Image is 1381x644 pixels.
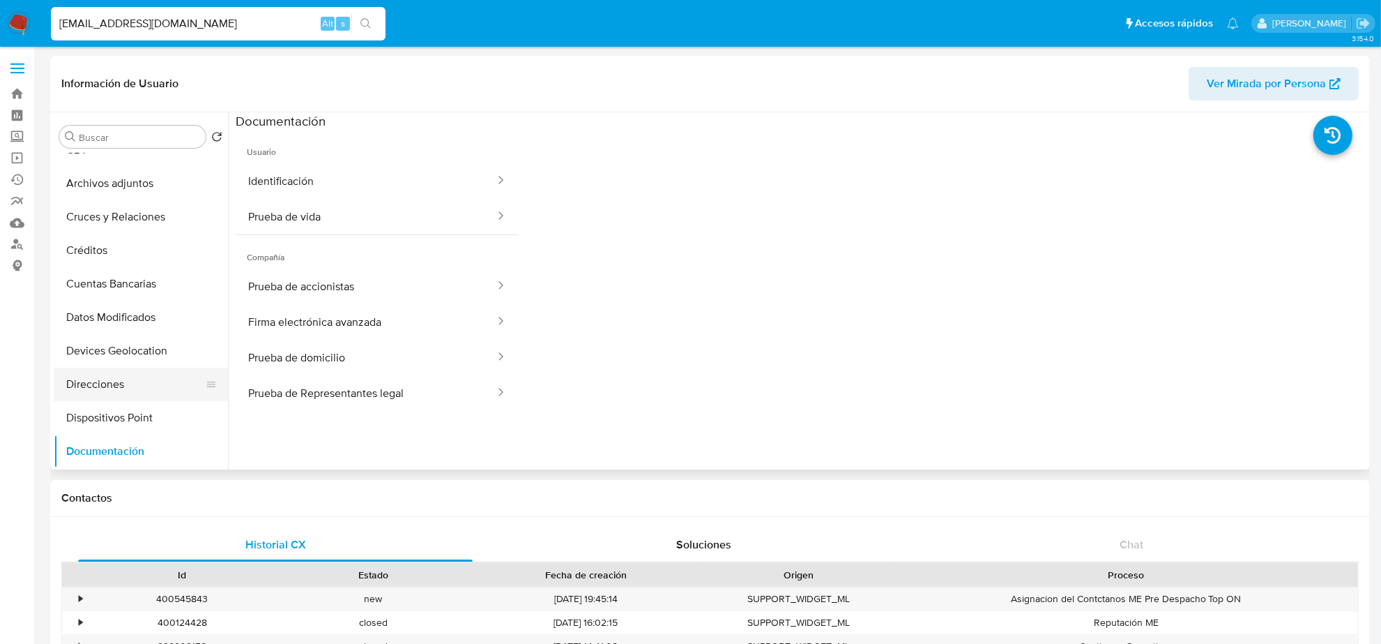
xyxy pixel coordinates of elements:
[894,611,1358,634] div: Reputación ME
[54,200,228,234] button: Cruces y Relaciones
[322,17,333,30] span: Alt
[54,368,217,401] button: Direcciones
[54,167,228,200] button: Archivos adjuntos
[54,234,228,267] button: Créditos
[211,131,222,147] button: Volver al orden por defecto
[61,77,178,91] h1: Información de Usuario
[341,17,345,30] span: s
[703,587,894,611] div: SUPPORT_WIDGET_ML
[1120,537,1143,553] span: Chat
[79,592,82,606] div: •
[676,537,731,553] span: Soluciones
[277,611,468,634] div: closed
[86,587,277,611] div: 400545843
[468,587,703,611] div: [DATE] 19:45:14
[287,568,459,582] div: Estado
[79,616,82,629] div: •
[1135,16,1213,31] span: Accesos rápidos
[54,435,228,468] button: Documentación
[245,537,306,553] span: Historial CX
[903,568,1348,582] div: Proceso
[61,491,1359,505] h1: Contactos
[1207,67,1326,100] span: Ver Mirada por Persona
[1189,67,1359,100] button: Ver Mirada por Persona
[1227,17,1239,29] a: Notificaciones
[277,587,468,611] div: new
[54,301,228,334] button: Datos Modificados
[54,401,228,435] button: Dispositivos Point
[79,131,200,144] input: Buscar
[351,14,380,33] button: search-icon
[54,267,228,301] button: Cuentas Bancarias
[478,568,693,582] div: Fecha de creación
[894,587,1358,611] div: Asignacion del Contctanos ME Pre Despacho Top ON
[54,334,228,368] button: Devices Geolocation
[703,611,894,634] div: SUPPORT_WIDGET_ML
[468,611,703,634] div: [DATE] 16:02:15
[1272,17,1351,30] p: cesar.gonzalez@mercadolibre.com.mx
[712,568,884,582] div: Origen
[51,15,386,33] input: Buscar usuario o caso...
[86,611,277,634] div: 400124428
[1356,16,1371,31] a: Salir
[65,131,76,142] button: Buscar
[96,568,268,582] div: Id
